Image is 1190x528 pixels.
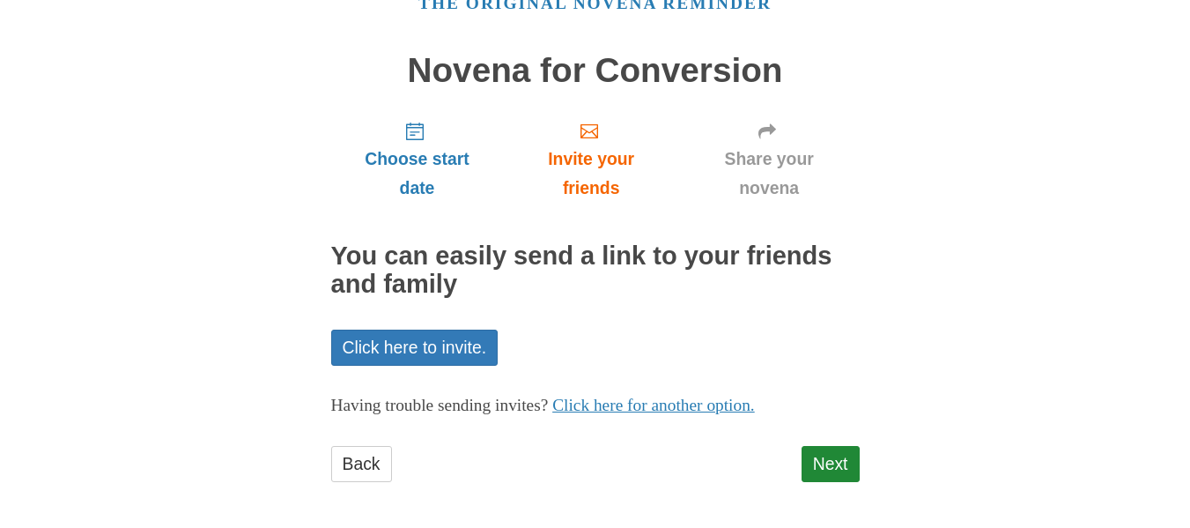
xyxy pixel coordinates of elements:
[331,107,504,212] a: Choose start date
[331,52,860,90] h1: Novena for Conversion
[349,145,486,203] span: Choose start date
[802,446,860,482] a: Next
[331,396,549,414] span: Having trouble sending invites?
[697,145,842,203] span: Share your novena
[331,446,392,482] a: Back
[521,145,661,203] span: Invite your friends
[552,396,755,414] a: Click here for another option.
[331,242,860,299] h2: You can easily send a link to your friends and family
[331,330,499,366] a: Click here to invite.
[679,107,860,212] a: Share your novena
[503,107,678,212] a: Invite your friends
